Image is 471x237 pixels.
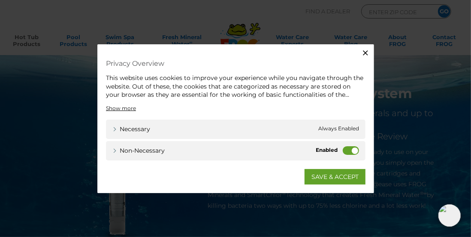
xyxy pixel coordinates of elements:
a: Necessary [112,124,150,133]
a: Non-necessary [112,146,165,155]
a: Show more [106,104,136,112]
div: This website uses cookies to improve your experience while you navigate through the website. Out ... [106,74,365,99]
span: Always Enabled [318,124,359,133]
a: SAVE & ACCEPT [305,169,365,184]
img: openIcon [438,204,461,227]
h4: Privacy Overview [106,57,365,70]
